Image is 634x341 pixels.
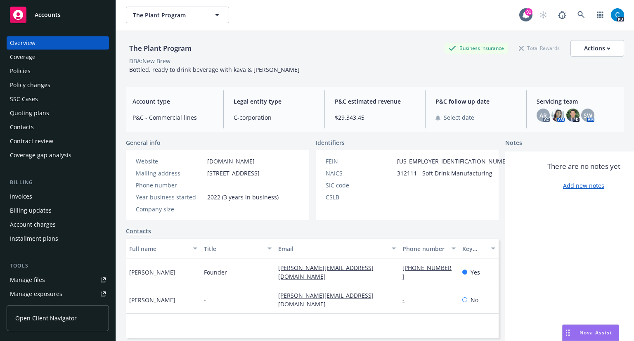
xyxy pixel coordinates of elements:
[10,78,50,92] div: Policy changes
[563,325,573,341] div: Drag to move
[207,193,279,201] span: 2022 (3 years in business)
[278,244,387,253] div: Email
[132,113,213,122] span: P&C - Commercial lines
[10,218,56,231] div: Account charges
[129,57,170,65] div: DBA: New Brew
[10,149,71,162] div: Coverage gap analysis
[204,296,206,304] span: -
[7,273,109,287] a: Manage files
[10,107,49,120] div: Quoting plans
[326,181,394,189] div: SIC code
[204,268,227,277] span: Founder
[525,8,532,16] div: 91
[10,36,35,50] div: Overview
[515,43,564,53] div: Total Rewards
[335,113,416,122] span: $29,343.45
[201,239,275,258] button: Title
[10,135,53,148] div: Contract review
[133,11,204,19] span: The Plant Program
[136,193,204,201] div: Year business started
[7,92,109,106] a: SSC Cases
[234,113,315,122] span: C-corporation
[126,43,195,54] div: The Plant Program
[435,97,516,106] span: P&C follow up date
[584,111,592,120] span: SW
[505,138,522,148] span: Notes
[136,169,204,178] div: Mailing address
[129,244,188,253] div: Full name
[7,121,109,134] a: Contacts
[592,7,608,23] a: Switch app
[539,111,547,120] span: AR
[7,3,109,26] a: Accounts
[207,169,260,178] span: [STREET_ADDRESS]
[7,107,109,120] a: Quoting plans
[462,244,486,253] div: Key contact
[7,50,109,64] a: Coverage
[136,157,204,166] div: Website
[234,97,315,106] span: Legal entity type
[397,169,492,178] span: 312111 - Soft Drink Manufacturing
[459,239,499,258] button: Key contact
[7,135,109,148] a: Contract review
[554,7,570,23] a: Report a Bug
[136,181,204,189] div: Phone number
[471,268,480,277] span: Yes
[207,157,255,165] a: [DOMAIN_NAME]
[397,193,399,201] span: -
[136,205,204,213] div: Company size
[10,190,32,203] div: Invoices
[275,239,399,258] button: Email
[7,190,109,203] a: Invoices
[129,296,175,304] span: [PERSON_NAME]
[278,264,374,280] a: [PERSON_NAME][EMAIL_ADDRESS][DOMAIN_NAME]
[35,12,61,18] span: Accounts
[584,40,610,56] div: Actions
[10,64,31,78] div: Policies
[126,227,151,235] a: Contacts
[471,296,478,304] span: No
[7,287,109,301] a: Manage exposures
[562,324,619,341] button: Nova Assist
[551,109,565,122] img: photo
[7,64,109,78] a: Policies
[7,204,109,217] a: Billing updates
[129,66,300,73] span: Bottled, ready to drink beverage with kava & [PERSON_NAME]
[399,239,459,258] button: Phone number
[129,268,175,277] span: [PERSON_NAME]
[10,50,35,64] div: Coverage
[566,109,580,122] img: photo
[445,43,508,53] div: Business Insurance
[278,291,374,308] a: [PERSON_NAME][EMAIL_ADDRESS][DOMAIN_NAME]
[207,181,209,189] span: -
[10,204,52,217] div: Billing updates
[7,178,109,187] div: Billing
[326,157,394,166] div: FEIN
[132,97,213,106] span: Account type
[7,36,109,50] a: Overview
[573,7,589,23] a: Search
[7,218,109,231] a: Account charges
[580,329,612,336] span: Nova Assist
[402,244,446,253] div: Phone number
[444,113,474,122] span: Select date
[10,121,34,134] div: Contacts
[7,232,109,245] a: Installment plans
[316,138,345,147] span: Identifiers
[7,262,109,270] div: Tools
[335,97,416,106] span: P&C estimated revenue
[397,181,399,189] span: -
[10,273,45,287] div: Manage files
[326,169,394,178] div: NAICS
[7,149,109,162] a: Coverage gap analysis
[7,78,109,92] a: Policy changes
[126,7,229,23] button: The Plant Program
[402,264,452,280] a: [PHONE_NUMBER]
[126,239,201,258] button: Full name
[204,244,263,253] div: Title
[537,97,617,106] span: Servicing team
[547,161,620,171] span: There are no notes yet
[15,314,77,322] span: Open Client Navigator
[10,287,62,301] div: Manage exposures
